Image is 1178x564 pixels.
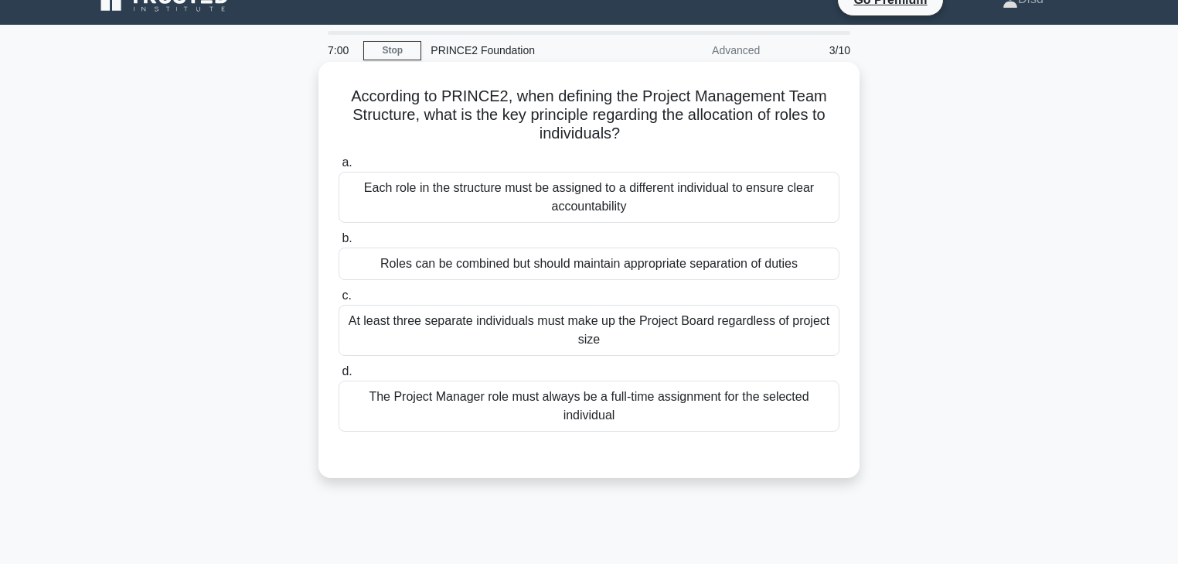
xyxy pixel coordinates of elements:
[342,289,351,302] span: c.
[342,364,352,378] span: d.
[342,231,352,244] span: b.
[421,35,634,66] div: PRINCE2 Foundation
[337,87,841,144] h5: According to PRINCE2, when defining the Project Management Team Structure, what is the key princi...
[634,35,769,66] div: Advanced
[339,248,839,280] div: Roles can be combined but should maintain appropriate separation of duties
[342,156,352,169] span: a.
[769,35,860,66] div: 3/10
[339,172,839,223] div: Each role in the structure must be assigned to a different individual to ensure clear accountability
[363,41,421,60] a: Stop
[339,381,839,432] div: The Project Manager role must always be a full-time assignment for the selected individual
[339,305,839,356] div: At least three separate individuals must make up the Project Board regardless of project size
[318,35,363,66] div: 7:00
